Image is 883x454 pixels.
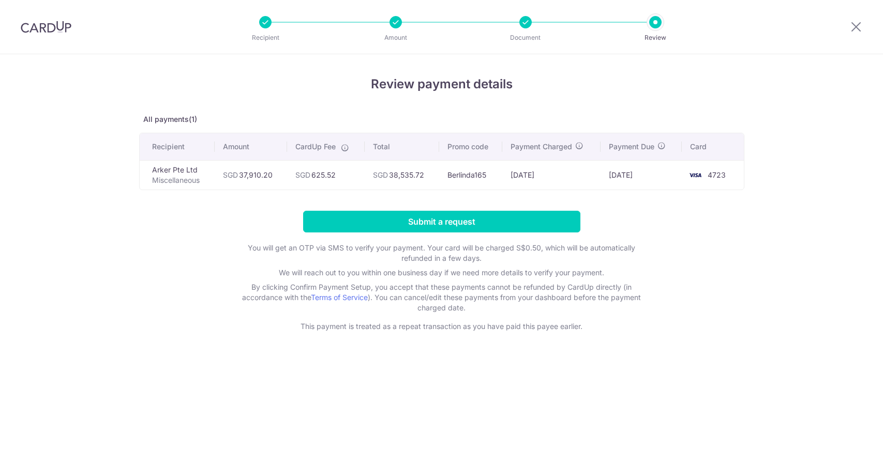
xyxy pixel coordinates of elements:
th: Promo code [439,133,502,160]
p: Miscellaneous [152,175,206,185]
th: Card [682,133,744,160]
p: Review [617,33,694,43]
th: Total [365,133,439,160]
img: <span class="translation_missing" title="translation missing: en.account_steps.new_confirm_form.b... [685,169,706,181]
p: Document [487,33,564,43]
p: You will get an OTP via SMS to verify your payment. Your card will be charged S$0.50, which will ... [235,243,649,263]
th: Amount [215,133,288,160]
td: Arker Pte Ltd [140,160,215,190]
td: [DATE] [601,160,681,190]
p: We will reach out to you within one business day if we need more details to verify your payment. [235,268,649,278]
td: 625.52 [287,160,365,190]
a: Terms of Service [311,293,368,302]
span: SGD [373,170,388,179]
td: 37,910.20 [215,160,288,190]
h4: Review payment details [139,75,744,93]
td: Berlinda165 [439,160,502,190]
p: Amount [357,33,434,43]
td: [DATE] [502,160,601,190]
iframe: Opens a widget where you can find more information [817,423,873,449]
span: Payment Charged [511,142,572,152]
span: SGD [295,170,310,179]
p: By clicking Confirm Payment Setup, you accept that these payments cannot be refunded by CardUp di... [235,282,649,313]
p: All payments(1) [139,114,744,124]
p: This payment is treated as a repeat transaction as you have paid this payee earlier. [235,321,649,332]
span: Payment Due [609,142,654,152]
p: Recipient [227,33,304,43]
span: CardUp Fee [295,142,336,152]
td: 38,535.72 [365,160,439,190]
th: Recipient [140,133,215,160]
input: Submit a request [303,211,580,232]
span: 4723 [708,170,726,179]
img: CardUp [21,21,71,33]
span: SGD [223,170,238,179]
